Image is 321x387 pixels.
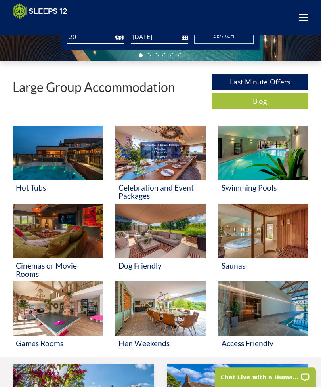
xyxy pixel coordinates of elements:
[115,204,205,258] img: 'Dog Friendly' - Large Group Accommodation Holiday Ideas
[222,261,305,270] h3: Saunas
[115,126,205,204] a: 'Celebration and Event Packages' - Large Group Accommodation Holiday Ideas Celebration and Event ...
[222,339,305,347] h3: Access Friendly
[13,80,175,94] p: Large Group Accommodation
[118,183,202,200] h3: Celebration and Event Packages
[222,183,305,192] h3: Swimming Pools
[16,339,99,347] h3: Games Rooms
[13,126,103,180] img: 'Hot Tubs' - Large Group Accommodation Holiday Ideas
[210,362,321,387] iframe: LiveChat chat widget
[13,126,103,204] a: 'Hot Tubs' - Large Group Accommodation Holiday Ideas Hot Tubs
[115,204,205,282] a: 'Dog Friendly' - Large Group Accommodation Holiday Ideas Dog Friendly
[218,281,308,351] a: 'Access Friendly' - Large Group Accommodation Holiday Ideas Access Friendly
[131,31,188,44] input: Arrival Date
[115,281,205,336] img: 'Hen Weekends' - Large Group Accommodation Holiday Ideas
[118,339,202,347] h3: Hen Weekends
[212,93,308,109] a: Blog
[9,24,92,31] iframe: Customer reviews powered by Trustpilot
[218,204,308,258] img: 'Saunas' - Large Group Accommodation Holiday Ideas
[13,204,103,258] img: 'Cinemas or Movie Rooms' - Large Group Accommodation Holiday Ideas
[194,28,254,44] button: Search
[218,204,308,282] a: 'Saunas' - Large Group Accommodation Holiday Ideas Saunas
[13,204,103,282] a: 'Cinemas or Movie Rooms' - Large Group Accommodation Holiday Ideas Cinemas or Movie Rooms
[13,281,103,351] a: 'Games Rooms' - Large Group Accommodation Holiday Ideas Games Rooms
[213,32,235,39] span: Search
[16,183,99,192] h3: Hot Tubs
[212,74,308,90] a: Last Minute Offers
[115,281,205,351] a: 'Hen Weekends' - Large Group Accommodation Holiday Ideas Hen Weekends
[218,126,308,180] img: 'Swimming Pools' - Large Group Accommodation Holiday Ideas
[16,261,99,278] h3: Cinemas or Movie Rooms
[115,126,205,180] img: 'Celebration and Event Packages' - Large Group Accommodation Holiday Ideas
[118,261,202,270] h3: Dog Friendly
[218,281,308,336] img: 'Access Friendly' - Large Group Accommodation Holiday Ideas
[13,281,103,336] img: 'Games Rooms' - Large Group Accommodation Holiday Ideas
[218,126,308,204] a: 'Swimming Pools' - Large Group Accommodation Holiday Ideas Swimming Pools
[13,3,67,19] img: Sleeps 12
